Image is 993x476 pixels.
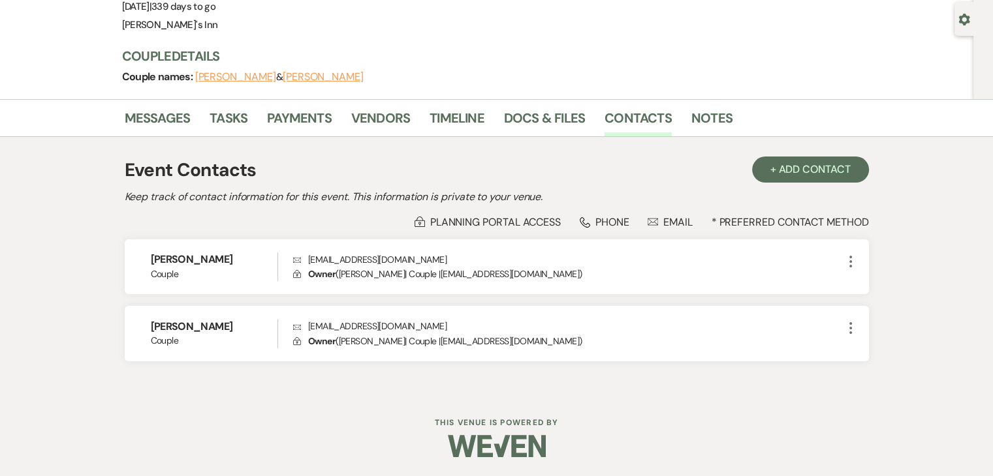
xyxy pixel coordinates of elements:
[958,12,970,25] button: Open lead details
[691,108,733,136] a: Notes
[267,108,332,136] a: Payments
[125,108,191,136] a: Messages
[293,334,842,348] p: ( [PERSON_NAME] | Couple | [EMAIL_ADDRESS][DOMAIN_NAME] )
[122,70,195,83] span: Couple names:
[151,252,278,267] h6: [PERSON_NAME]
[195,70,364,83] span: &
[283,72,364,82] button: [PERSON_NAME]
[210,108,247,136] a: Tasks
[752,156,869,183] button: + Add Contact
[122,47,853,65] h3: Couple Details
[504,108,585,136] a: Docs & Files
[125,189,869,205] h2: Keep track of contact information for this event. This information is private to your venue.
[448,423,546,469] img: Weven Logo
[151,334,278,348] span: Couple
[125,156,257,184] h1: Event Contacts
[151,267,278,281] span: Couple
[430,108,484,136] a: Timeline
[648,215,693,229] div: Email
[122,18,218,31] span: [PERSON_NAME]'s Inn
[293,252,842,267] p: [EMAIL_ADDRESS][DOMAIN_NAME]
[308,268,336,280] span: Owner
[293,267,842,281] p: ( [PERSON_NAME] | Couple | [EMAIL_ADDRESS][DOMAIN_NAME] )
[415,215,561,229] div: Planning Portal Access
[351,108,410,136] a: Vendors
[195,72,276,82] button: [PERSON_NAME]
[308,335,336,347] span: Owner
[605,108,672,136] a: Contacts
[293,319,842,333] p: [EMAIL_ADDRESS][DOMAIN_NAME]
[580,215,629,229] div: Phone
[125,215,869,229] div: * Preferred Contact Method
[151,320,278,334] h6: [PERSON_NAME]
